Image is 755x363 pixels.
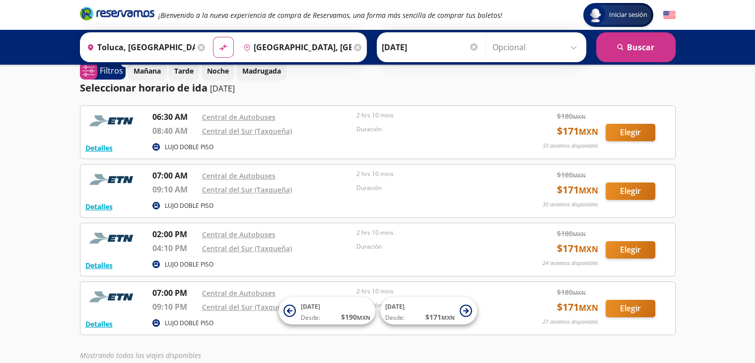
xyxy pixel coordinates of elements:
[165,260,213,269] p: LUJO DOBLE PISO
[85,287,140,307] img: RESERVAMOS
[425,312,455,322] span: $ 171
[85,170,140,189] img: RESERVAMOS
[301,302,320,311] span: [DATE]
[579,302,598,313] small: MXN
[543,259,598,268] p: 24 asientos disponibles
[356,287,506,296] p: 2 hrs 10 mins
[356,242,506,251] p: Duración
[356,125,506,134] p: Duración
[357,314,370,321] small: MXN
[606,241,655,259] button: Elegir
[80,6,154,21] i: Brand Logo
[202,244,292,253] a: Central del Sur (Taxqueña)
[202,288,275,298] a: Central de Autobuses
[543,200,598,209] p: 30 asientos disponibles
[202,126,292,136] a: Central del Sur (Taxqueña)
[174,66,194,76] p: Tarde
[152,111,197,123] p: 06:30 AM
[557,228,586,239] span: $ 180
[152,170,197,181] p: 07:00 AM
[596,32,676,62] button: Buscar
[202,112,275,122] a: Central de Autobuses
[557,241,598,256] span: $ 171
[278,297,375,325] button: [DATE]Desde:$190MXN
[83,35,195,60] input: Buscar Origen
[492,35,581,60] input: Opcional
[85,111,140,131] img: RESERVAMOS
[341,312,370,322] span: $ 190
[356,183,506,192] p: Duración
[165,201,213,210] p: LUJO DOBLE PISO
[557,287,586,297] span: $ 180
[239,35,351,60] input: Buscar Destino
[380,297,477,325] button: [DATE]Desde:$171MXN
[207,66,229,76] p: Noche
[606,124,655,141] button: Elegir
[356,111,506,120] p: 2 hrs 10 mins
[85,319,113,329] button: Detalles
[573,172,586,179] small: MXN
[152,228,197,240] p: 02:00 PM
[543,142,598,150] p: 33 asientos disponibles
[152,125,197,137] p: 08:40 AM
[573,113,586,120] small: MXN
[237,61,286,81] button: Madrugada
[382,35,479,60] input: Elegir Fecha
[573,289,586,296] small: MXN
[165,319,213,328] p: LUJO DOBLE PISO
[202,230,275,239] a: Central de Autobuses
[85,143,113,153] button: Detalles
[152,287,197,299] p: 07:00 PM
[85,260,113,271] button: Detalles
[242,66,281,76] p: Madrugada
[579,126,598,137] small: MXN
[202,302,292,312] a: Central del Sur (Taxqueña)
[441,314,455,321] small: MXN
[356,228,506,237] p: 2 hrs 10 mins
[579,185,598,196] small: MXN
[85,201,113,212] button: Detalles
[85,228,140,248] img: RESERVAMOS
[557,300,598,315] span: $ 171
[210,83,235,94] p: [DATE]
[579,244,598,255] small: MXN
[134,66,161,76] p: Mañana
[158,10,502,20] em: ¡Bienvenido a la nueva experiencia de compra de Reservamos, una forma más sencilla de comprar tus...
[100,65,123,77] p: Filtros
[557,182,598,197] span: $ 171
[165,143,213,152] p: LUJO DOBLE PISO
[80,6,154,24] a: Brand Logo
[557,124,598,139] span: $ 171
[152,183,197,195] p: 09:10 AM
[543,318,598,326] p: 27 asientos disponibles
[202,185,292,194] a: Central del Sur (Taxqueña)
[80,81,207,95] p: Seleccionar horario de ida
[557,170,586,180] span: $ 180
[605,10,651,20] span: Iniciar sesión
[606,300,655,317] button: Elegir
[573,230,586,238] small: MXN
[385,302,405,311] span: [DATE]
[557,111,586,121] span: $ 180
[356,170,506,179] p: 2 hrs 10 mins
[80,62,126,80] button: 0Filtros
[152,301,197,313] p: 09:10 PM
[202,61,234,81] button: Noche
[663,9,676,21] button: English
[202,171,275,181] a: Central de Autobuses
[606,182,655,200] button: Elegir
[128,61,166,81] button: Mañana
[385,313,405,322] span: Desde:
[80,351,201,360] em: Mostrando todos los viajes disponibles
[301,313,320,322] span: Desde:
[152,242,197,254] p: 04:10 PM
[169,61,199,81] button: Tarde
